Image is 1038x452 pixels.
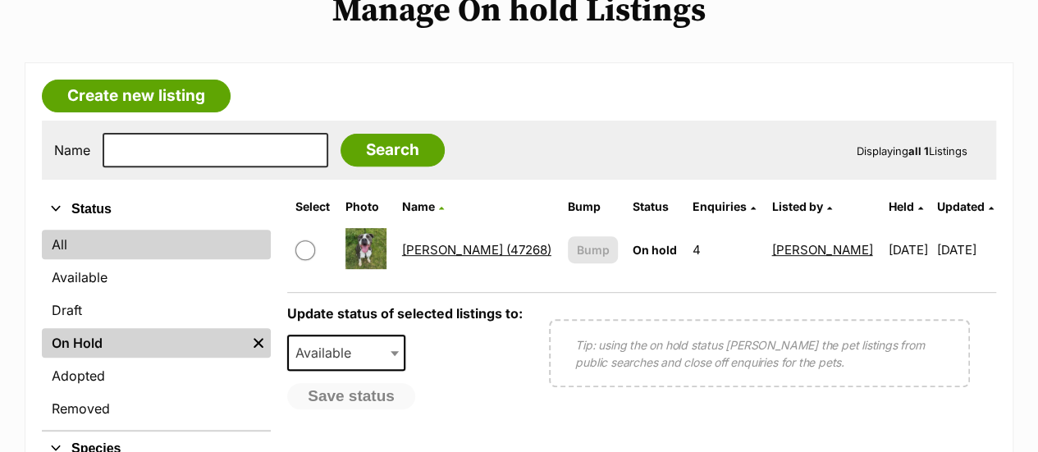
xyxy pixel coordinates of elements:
[289,194,337,220] th: Select
[908,144,929,158] strong: all 1
[626,194,684,220] th: Status
[42,361,271,390] a: Adopted
[42,80,231,112] a: Create new listing
[889,199,923,213] a: Held
[937,199,994,213] a: Updated
[771,199,831,213] a: Listed by
[246,328,271,358] a: Remove filter
[42,226,271,430] div: Status
[882,221,935,278] td: [DATE]
[693,199,756,213] a: Enquiries
[42,394,271,423] a: Removed
[42,295,271,325] a: Draft
[402,199,444,213] a: Name
[287,383,415,409] button: Save status
[577,241,610,258] span: Bump
[287,335,405,371] span: Available
[568,236,618,263] button: Bump
[633,243,677,257] span: On hold
[42,263,271,292] a: Available
[889,199,914,213] span: Held
[289,341,368,364] span: Available
[402,242,551,258] a: [PERSON_NAME] (47268)
[857,144,967,158] span: Displaying Listings
[42,199,271,220] button: Status
[937,199,985,213] span: Updated
[42,230,271,259] a: All
[771,242,872,258] a: [PERSON_NAME]
[771,199,822,213] span: Listed by
[686,221,763,278] td: 4
[402,199,435,213] span: Name
[693,199,747,213] span: translation missing: en.admin.listings.index.attributes.enquiries
[937,221,995,278] td: [DATE]
[42,328,246,358] a: On Hold
[575,336,944,371] p: Tip: using the on hold status [PERSON_NAME] the pet listings from public searches and close off e...
[341,134,445,167] input: Search
[54,143,90,158] label: Name
[561,194,624,220] th: Bump
[339,194,394,220] th: Photo
[287,305,523,322] label: Update status of selected listings to:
